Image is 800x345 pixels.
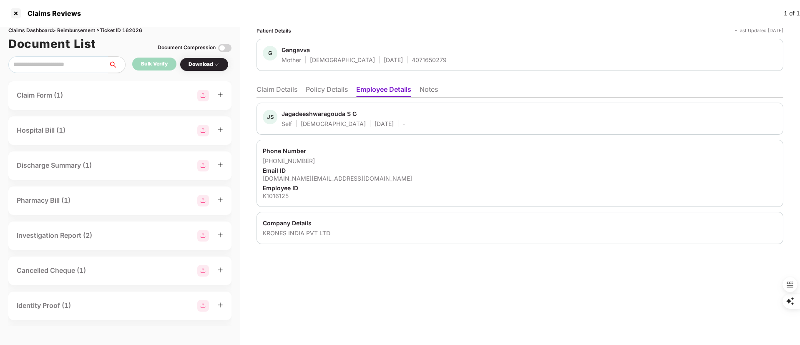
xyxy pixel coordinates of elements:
[384,56,403,64] div: [DATE]
[8,27,231,35] div: Claims Dashboard > Reimbursement > Ticket ID 162026
[218,41,231,55] img: svg+xml;base64,PHN2ZyBpZD0iVG9nZ2xlLTMyeDMyIiB4bWxucz0iaHR0cDovL3d3dy53My5vcmcvMjAwMC9zdmciIHdpZH...
[17,195,70,206] div: Pharmacy Bill (1)
[412,56,447,64] div: 4071650279
[197,160,209,171] img: svg+xml;base64,PHN2ZyBpZD0iR3JvdXBfMjg4MTMiIGRhdGEtbmFtZT0iR3JvdXAgMjg4MTMiIHhtbG5zPSJodHRwOi8vd3...
[17,125,65,136] div: Hospital Bill (1)
[301,120,366,128] div: [DEMOGRAPHIC_DATA]
[197,125,209,136] img: svg+xml;base64,PHN2ZyBpZD0iR3JvdXBfMjg4MTMiIGRhdGEtbmFtZT0iR3JvdXAgMjg4MTMiIHhtbG5zPSJodHRwOi8vd3...
[282,46,310,54] div: Gangavva
[356,85,411,97] li: Employee Details
[263,192,777,200] div: K1016125
[217,127,223,133] span: plus
[784,9,800,18] div: 1 of 1
[108,56,126,73] button: search
[17,90,63,101] div: Claim Form (1)
[217,162,223,168] span: plus
[420,85,438,97] li: Notes
[263,219,777,227] div: Company Details
[263,229,777,237] div: KRONES INDIA PVT LTD
[8,35,96,53] h1: Document List
[735,27,783,35] div: *Last Updated [DATE]
[197,90,209,101] img: svg+xml;base64,PHN2ZyBpZD0iR3JvdXBfMjg4MTMiIGRhdGEtbmFtZT0iR3JvdXAgMjg4MTMiIHhtbG5zPSJodHRwOi8vd3...
[263,110,277,124] div: JS
[189,60,220,68] div: Download
[197,195,209,206] img: svg+xml;base64,PHN2ZyBpZD0iR3JvdXBfMjg4MTMiIGRhdGEtbmFtZT0iR3JvdXAgMjg4MTMiIHhtbG5zPSJodHRwOi8vd3...
[17,230,92,241] div: Investigation Report (2)
[217,197,223,203] span: plus
[282,110,357,118] div: Jagadeeshwaragouda S G
[257,27,291,35] div: Patient Details
[282,120,292,128] div: Self
[257,85,297,97] li: Claim Details
[263,166,777,174] div: Email ID
[217,302,223,308] span: plus
[23,9,81,18] div: Claims Reviews
[17,300,71,311] div: Identity Proof (1)
[217,232,223,238] span: plus
[375,120,394,128] div: [DATE]
[263,46,277,60] div: G
[217,267,223,273] span: plus
[403,120,405,128] div: -
[197,300,209,312] img: svg+xml;base64,PHN2ZyBpZD0iR3JvdXBfMjg4MTMiIGRhdGEtbmFtZT0iR3JvdXAgMjg4MTMiIHhtbG5zPSJodHRwOi8vd3...
[306,85,348,97] li: Policy Details
[263,147,777,155] div: Phone Number
[197,230,209,242] img: svg+xml;base64,PHN2ZyBpZD0iR3JvdXBfMjg4MTMiIGRhdGEtbmFtZT0iR3JvdXAgMjg4MTMiIHhtbG5zPSJodHRwOi8vd3...
[17,265,86,276] div: Cancelled Cheque (1)
[217,92,223,98] span: plus
[197,265,209,277] img: svg+xml;base64,PHN2ZyBpZD0iR3JvdXBfMjg4MTMiIGRhdGEtbmFtZT0iR3JvdXAgMjg4MTMiIHhtbG5zPSJodHRwOi8vd3...
[282,56,301,64] div: Mother
[263,184,777,192] div: Employee ID
[141,60,168,68] div: Bulk Verify
[213,61,220,68] img: svg+xml;base64,PHN2ZyBpZD0iRHJvcGRvd24tMzJ4MzIiIHhtbG5zPSJodHRwOi8vd3d3LnczLm9yZy8yMDAwL3N2ZyIgd2...
[263,174,777,182] div: [DOMAIN_NAME][EMAIL_ADDRESS][DOMAIN_NAME]
[17,160,92,171] div: Discharge Summary (1)
[310,56,375,64] div: [DEMOGRAPHIC_DATA]
[158,44,216,52] div: Document Compression
[263,157,777,165] div: [PHONE_NUMBER]
[108,61,125,68] span: search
